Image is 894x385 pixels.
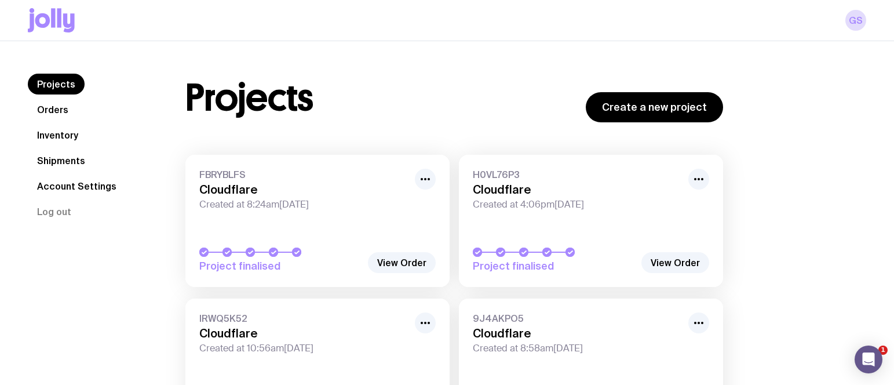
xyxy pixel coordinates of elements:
a: View Order [641,252,709,273]
span: Created at 8:58am[DATE] [473,343,681,354]
h3: Cloudflare [473,326,681,340]
h3: Cloudflare [199,183,408,197]
a: H0VL76P3CloudflareCreated at 4:06pm[DATE]Project finalised [459,155,723,287]
a: Projects [28,74,85,95]
span: Created at 4:06pm[DATE] [473,199,681,210]
span: Created at 8:24am[DATE] [199,199,408,210]
a: FBRYBLFSCloudflareCreated at 8:24am[DATE]Project finalised [185,155,450,287]
a: Shipments [28,150,94,171]
span: 1 [878,346,888,355]
span: Project finalised [199,259,362,273]
a: Create a new project [586,92,723,122]
h3: Cloudflare [199,326,408,340]
a: View Order [368,252,436,273]
a: Account Settings [28,176,126,197]
span: FBRYBLFS [199,169,408,180]
a: GS [845,10,866,31]
div: Open Intercom Messenger [855,346,882,373]
a: Inventory [28,125,87,146]
span: H0VL76P3 [473,169,681,180]
h3: Cloudflare [473,183,681,197]
span: Created at 10:56am[DATE] [199,343,408,354]
span: 9J4AKPO5 [473,313,681,324]
button: Log out [28,201,81,222]
a: Orders [28,99,78,120]
span: Project finalised [473,259,635,273]
h1: Projects [185,79,313,117]
span: IRWQ5K52 [199,313,408,324]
